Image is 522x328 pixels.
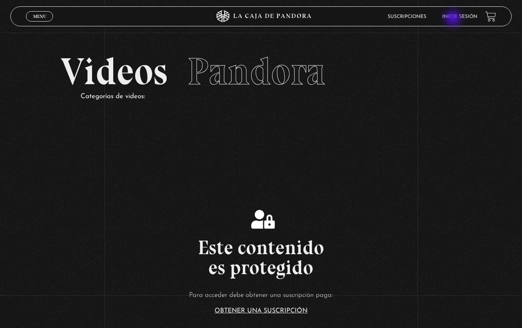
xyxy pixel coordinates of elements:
[30,21,49,26] span: Cerrar
[485,11,496,22] a: View your shopping cart
[187,49,325,94] span: Pandora
[215,308,307,314] a: Obtener una suscripción
[442,14,477,19] a: Inicie sesión
[388,14,426,19] a: Suscripciones
[81,91,461,103] p: Categorías de videos:
[33,14,46,19] span: Menu
[61,53,461,91] h2: Videos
